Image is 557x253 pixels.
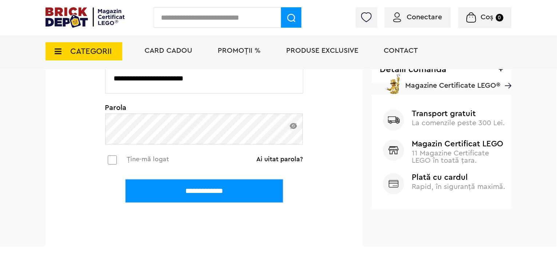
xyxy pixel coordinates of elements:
[105,104,303,111] span: Parola
[383,140,404,161] img: Magazin Certificat LEGO
[412,173,506,181] b: Plată cu cardul
[407,13,442,21] span: Conectare
[70,47,112,55] span: CATEGORII
[412,140,506,148] b: Magazin Certificat LEGO
[127,156,169,162] span: Ține-mă logat
[384,47,418,54] a: Contact
[496,14,503,21] small: 0
[500,72,511,80] a: Magazine Certificate LEGO®
[412,150,489,164] span: 11 Magazine Certificate LEGO în toată țara.
[145,47,192,54] a: Card Cadou
[257,155,303,163] a: Ai uitat parola?
[383,110,404,131] img: Transport gratuit
[405,72,500,89] span: Magazine Certificate LEGO®
[412,183,505,190] span: Rapid, în siguranță maximă.
[383,173,404,194] img: Plată cu cardul
[481,13,494,21] span: Coș
[393,13,442,21] a: Conectare
[286,47,358,54] a: Produse exclusive
[412,110,506,118] b: Transport gratuit
[218,47,261,54] a: PROMOȚII %
[412,119,505,127] span: La comenzile peste 300 Lei.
